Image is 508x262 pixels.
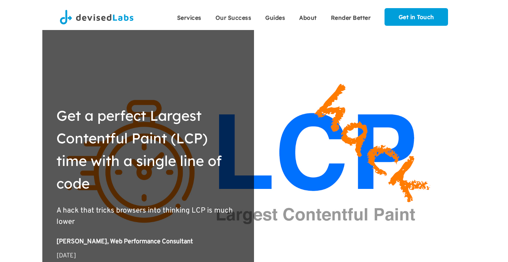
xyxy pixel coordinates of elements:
a: Services [170,8,208,26]
a: Our Success [208,8,259,26]
h1: Get a perfect Largest Contentful Paint (LCP) time with a single line of code [56,104,240,195]
div: [PERSON_NAME], Web Performance Consultant [56,238,240,245]
div: [DATE] [56,252,240,260]
a: Guides [258,8,292,26]
p: A hack that tricks browsers into thinking LCP is much lower [56,205,240,228]
a: Render Better [324,8,378,26]
a: Get in Touch [385,8,448,26]
a: About [292,8,324,26]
